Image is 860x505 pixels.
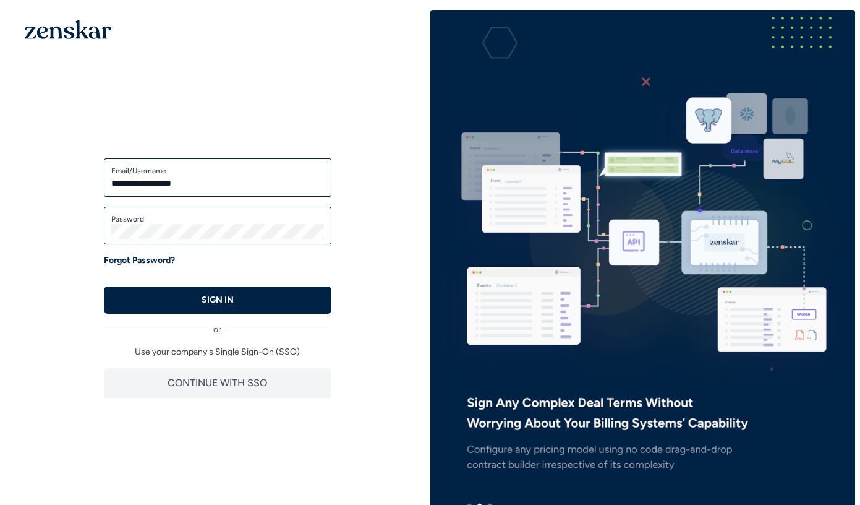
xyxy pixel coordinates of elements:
[104,254,175,267] a: Forgot Password?
[104,368,331,398] button: CONTINUE WITH SSO
[202,294,234,306] p: SIGN IN
[104,346,331,358] p: Use your company's Single Sign-On (SSO)
[25,20,111,39] img: 1OGAJ2xQqyY4LXKgY66KYq0eOWRCkrZdAb3gUhuVAqdWPZE9SRJmCz+oDMSn4zDLXe31Ii730ItAGKgCKgCCgCikA4Av8PJUP...
[104,314,331,336] div: or
[104,287,331,314] button: SIGN IN
[111,166,324,176] label: Email/Username
[111,214,324,224] label: Password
